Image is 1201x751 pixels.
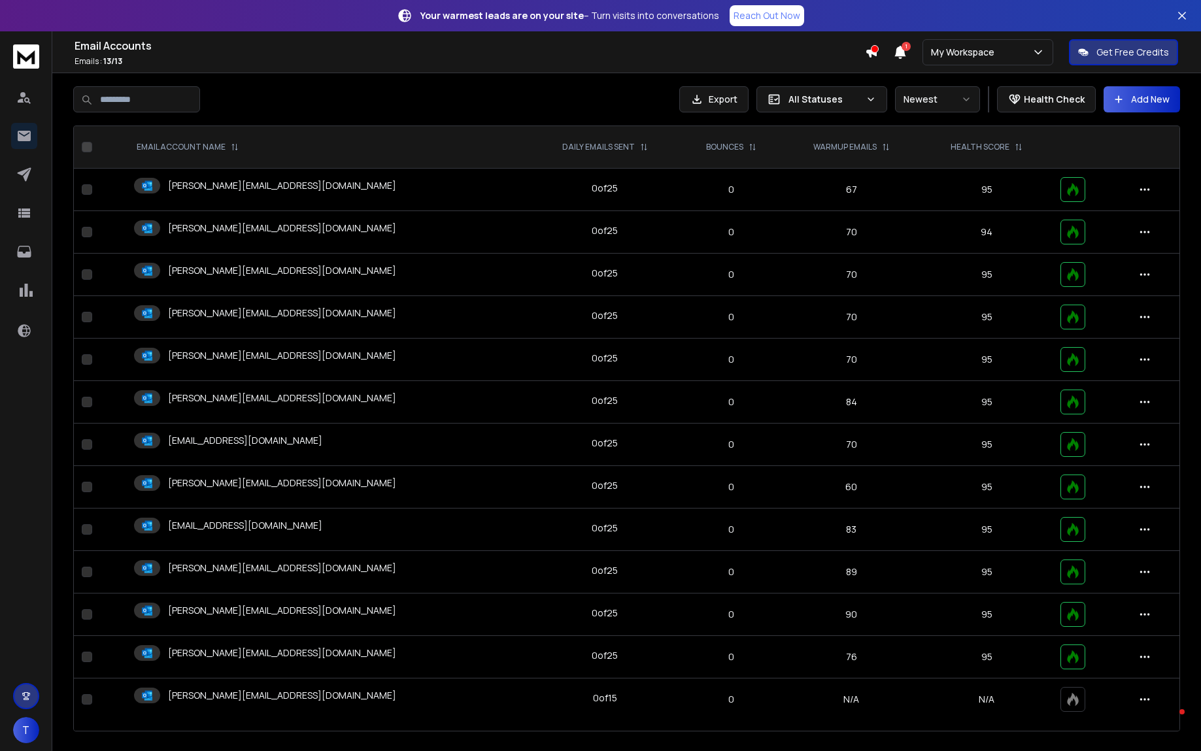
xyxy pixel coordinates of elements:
[706,142,743,152] p: BOUNCES
[688,650,774,663] p: 0
[592,522,618,535] div: 0 of 25
[921,169,1053,211] td: 95
[921,339,1053,381] td: 95
[813,142,877,152] p: WARMUP EMAILS
[168,689,396,702] p: [PERSON_NAME][EMAIL_ADDRESS][DOMAIN_NAME]
[921,296,1053,339] td: 95
[688,438,774,451] p: 0
[679,86,749,112] button: Export
[168,604,396,617] p: [PERSON_NAME][EMAIL_ADDRESS][DOMAIN_NAME]
[592,437,618,450] div: 0 of 25
[921,254,1053,296] td: 95
[902,42,911,51] span: 1
[168,561,396,575] p: [PERSON_NAME][EMAIL_ADDRESS][DOMAIN_NAME]
[168,392,396,405] p: [PERSON_NAME][EMAIL_ADDRESS][DOMAIN_NAME]
[420,9,719,22] p: – Turn visits into conversations
[137,142,239,152] div: EMAIL ACCOUNT NAME
[688,565,774,578] p: 0
[782,169,921,211] td: 67
[1096,46,1169,59] p: Get Free Credits
[13,717,39,743] button: T
[1024,93,1085,106] p: Health Check
[168,434,322,447] p: [EMAIL_ADDRESS][DOMAIN_NAME]
[168,264,396,277] p: [PERSON_NAME][EMAIL_ADDRESS][DOMAIN_NAME]
[168,646,396,659] p: [PERSON_NAME][EMAIL_ADDRESS][DOMAIN_NAME]
[782,296,921,339] td: 70
[921,466,1053,509] td: 95
[782,424,921,466] td: 70
[592,649,618,662] div: 0 of 25
[592,224,618,237] div: 0 of 25
[734,9,800,22] p: Reach Out Now
[420,9,584,22] strong: Your warmest leads are on your site
[562,142,635,152] p: DAILY EMAILS SENT
[895,86,980,112] button: Newest
[921,509,1053,551] td: 95
[782,381,921,424] td: 84
[928,693,1045,706] p: N/A
[931,46,1000,59] p: My Workspace
[688,225,774,239] p: 0
[782,678,921,721] td: N/A
[951,142,1009,152] p: HEALTH SCORE
[921,636,1053,678] td: 95
[168,349,396,362] p: [PERSON_NAME][EMAIL_ADDRESS][DOMAIN_NAME]
[688,353,774,366] p: 0
[782,254,921,296] td: 70
[688,480,774,493] p: 0
[592,352,618,365] div: 0 of 25
[168,519,322,532] p: [EMAIL_ADDRESS][DOMAIN_NAME]
[688,608,774,621] p: 0
[688,523,774,536] p: 0
[997,86,1096,112] button: Health Check
[592,309,618,322] div: 0 of 25
[593,692,617,705] div: 0 of 15
[103,56,122,67] span: 13 / 13
[592,607,618,620] div: 0 of 25
[592,564,618,577] div: 0 of 25
[730,5,804,26] a: Reach Out Now
[688,693,774,706] p: 0
[168,222,396,235] p: [PERSON_NAME][EMAIL_ADDRESS][DOMAIN_NAME]
[592,479,618,492] div: 0 of 25
[592,267,618,280] div: 0 of 25
[782,339,921,381] td: 70
[168,307,396,320] p: [PERSON_NAME][EMAIL_ADDRESS][DOMAIN_NAME]
[788,93,860,106] p: All Statuses
[75,56,865,67] p: Emails :
[688,395,774,409] p: 0
[782,466,921,509] td: 60
[782,593,921,636] td: 90
[1069,39,1178,65] button: Get Free Credits
[688,268,774,281] p: 0
[921,381,1053,424] td: 95
[688,310,774,324] p: 0
[13,44,39,69] img: logo
[921,211,1053,254] td: 94
[921,593,1053,636] td: 95
[921,551,1053,593] td: 95
[921,424,1053,466] td: 95
[592,394,618,407] div: 0 of 25
[688,183,774,196] p: 0
[168,179,396,192] p: [PERSON_NAME][EMAIL_ADDRESS][DOMAIN_NAME]
[75,38,865,54] h1: Email Accounts
[782,509,921,551] td: 83
[782,211,921,254] td: 70
[592,182,618,195] div: 0 of 25
[1153,706,1185,737] iframe: Intercom live chat
[168,476,396,490] p: [PERSON_NAME][EMAIL_ADDRESS][DOMAIN_NAME]
[782,636,921,678] td: 76
[1104,86,1180,112] button: Add New
[782,551,921,593] td: 89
